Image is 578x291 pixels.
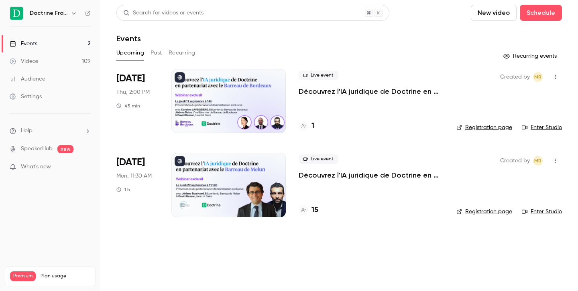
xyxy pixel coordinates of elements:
span: Plan usage [41,273,90,279]
div: Videos [10,57,38,65]
button: Recurring events [500,50,562,63]
button: Schedule [520,5,562,21]
div: Events [10,40,37,48]
button: Recurring [169,46,195,59]
span: Created by [500,156,530,166]
button: Past [151,46,162,59]
span: [DATE] [116,72,145,85]
span: MR [534,156,541,166]
span: Marguerite Rubin de Cervens [533,72,543,82]
h6: Doctrine France [30,9,67,17]
button: New video [471,5,517,21]
button: Upcoming [116,46,144,59]
span: Live event [299,71,338,80]
h4: 15 [311,205,318,216]
h4: 1 [311,121,314,131]
div: Settings [10,93,42,101]
img: Doctrine France [10,7,23,20]
li: help-dropdown-opener [10,127,91,135]
span: Marguerite Rubin de Cervens [533,156,543,166]
span: Live event [299,154,338,164]
a: Découvrez l'IA juridique de Doctrine en partenariat avec le Barreau de Bordeaux [299,87,444,96]
a: SpeakerHub [21,145,53,153]
a: Enter Studio [522,208,562,216]
div: Sep 11 Thu, 2:00 PM (Europe/Paris) [116,69,159,133]
div: Sep 22 Mon, 11:30 AM (Europe/Paris) [116,153,159,217]
span: MR [534,72,541,82]
span: [DATE] [116,156,145,169]
span: Premium [10,271,36,281]
a: Registration page [456,123,512,131]
span: What's new [21,163,51,171]
h1: Events [116,34,141,43]
a: Découvrez l'IA juridique de Doctrine en partenariat avec le Barreau de Melun [299,170,444,180]
span: Thu, 2:00 PM [116,88,150,96]
span: Created by [500,72,530,82]
div: Search for videos or events [123,9,204,17]
span: Help [21,127,33,135]
a: Enter Studio [522,123,562,131]
div: 45 min [116,103,140,109]
iframe: Noticeable Trigger [81,164,91,171]
span: new [57,145,73,153]
span: Mon, 11:30 AM [116,172,152,180]
a: 1 [299,121,314,131]
div: Audience [10,75,45,83]
div: 1 h [116,186,130,193]
a: 15 [299,205,318,216]
a: Registration page [456,208,512,216]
